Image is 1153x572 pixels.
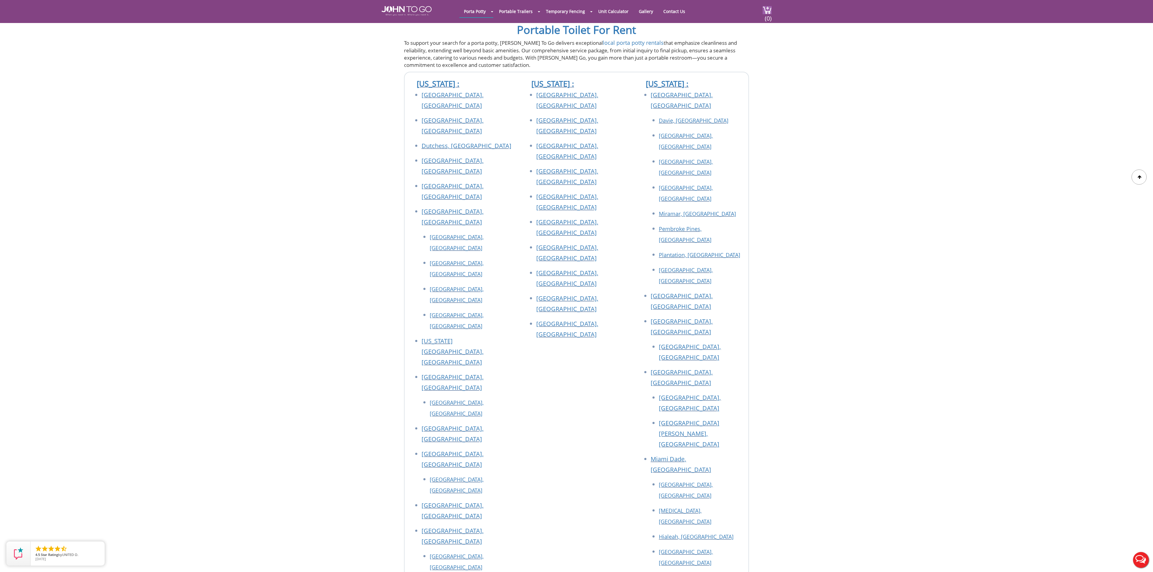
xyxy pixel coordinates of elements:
[603,39,664,46] a: local porta potty rentals
[536,142,598,160] a: [GEOGRAPHIC_DATA], [GEOGRAPHIC_DATA]
[430,553,484,571] a: [GEOGRAPHIC_DATA], [GEOGRAPHIC_DATA]
[35,553,100,557] span: by
[422,450,484,468] a: [GEOGRAPHIC_DATA], [GEOGRAPHIC_DATA]
[536,243,598,262] a: [GEOGRAPHIC_DATA], [GEOGRAPHIC_DATA]
[459,5,490,17] a: Porta Potty
[651,317,713,336] a: [GEOGRAPHIC_DATA], [GEOGRAPHIC_DATA]
[404,39,749,69] p: To support your search for a porta potty, [PERSON_NAME] To Go delivers exceptional that emphasize...
[536,116,598,135] a: [GEOGRAPHIC_DATA], [GEOGRAPHIC_DATA]
[651,292,713,311] a: [GEOGRAPHIC_DATA], [GEOGRAPHIC_DATA]
[659,393,721,412] a: [GEOGRAPHIC_DATA], [GEOGRAPHIC_DATA]
[417,78,459,89] a: [US_STATE] :
[659,210,736,217] a: Miramar, [GEOGRAPHIC_DATA]
[659,419,719,448] a: [GEOGRAPHIC_DATA][PERSON_NAME], [GEOGRAPHIC_DATA]
[422,91,484,110] a: [GEOGRAPHIC_DATA], [GEOGRAPHIC_DATA]
[430,399,484,417] a: [GEOGRAPHIC_DATA], [GEOGRAPHIC_DATA]
[651,368,713,387] a: [GEOGRAPHIC_DATA], [GEOGRAPHIC_DATA]
[536,269,598,288] a: [GEOGRAPHIC_DATA], [GEOGRAPHIC_DATA]
[536,167,598,186] a: [GEOGRAPHIC_DATA], [GEOGRAPHIC_DATA]
[41,552,58,557] span: Star Rating
[422,501,484,520] a: [GEOGRAPHIC_DATA], [GEOGRAPHIC_DATA]
[659,132,713,150] a: [GEOGRAPHIC_DATA], [GEOGRAPHIC_DATA]
[763,6,772,14] img: cart a
[494,5,537,17] a: Portable Trailers
[536,320,598,338] a: [GEOGRAPHIC_DATA], [GEOGRAPHIC_DATA]
[659,5,690,17] a: Contact Us
[422,142,511,150] a: Dutchess, [GEOGRAPHIC_DATA]
[531,78,574,89] a: [US_STATE] :
[594,5,633,17] a: Unit Calculator
[659,548,713,566] a: [GEOGRAPHIC_DATA], [GEOGRAPHIC_DATA]
[659,184,713,202] a: [GEOGRAPHIC_DATA], [GEOGRAPHIC_DATA]
[422,207,484,226] a: [GEOGRAPHIC_DATA], [GEOGRAPHIC_DATA]
[422,156,484,175] a: [GEOGRAPHIC_DATA], [GEOGRAPHIC_DATA]
[659,481,713,499] a: [GEOGRAPHIC_DATA], [GEOGRAPHIC_DATA]
[536,218,598,237] a: [GEOGRAPHIC_DATA], [GEOGRAPHIC_DATA]
[430,233,484,251] a: [GEOGRAPHIC_DATA], [GEOGRAPHIC_DATA]
[422,337,484,366] a: [US_STATE][GEOGRAPHIC_DATA], [GEOGRAPHIC_DATA]
[541,5,590,17] a: Temporary Fencing
[634,5,658,17] a: Gallery
[48,545,55,552] li: 
[659,343,721,361] a: [GEOGRAPHIC_DATA], [GEOGRAPHIC_DATA]
[659,225,711,243] a: Pembroke Pines, [GEOGRAPHIC_DATA]
[517,22,636,37] a: Portable Toilet For Rent
[659,533,734,540] a: Hialeah, [GEOGRAPHIC_DATA]
[430,311,484,330] a: [GEOGRAPHIC_DATA], [GEOGRAPHIC_DATA]
[54,545,61,552] li: 
[536,192,598,211] a: [GEOGRAPHIC_DATA], [GEOGRAPHIC_DATA]
[62,552,78,557] span: UNITED O.
[422,373,484,392] a: [GEOGRAPHIC_DATA], [GEOGRAPHIC_DATA]
[651,91,713,110] a: [GEOGRAPHIC_DATA], [GEOGRAPHIC_DATA]
[382,6,432,16] img: JOHN to go
[536,91,598,110] a: [GEOGRAPHIC_DATA], [GEOGRAPHIC_DATA]
[12,547,25,560] img: Review Rating
[536,294,598,313] a: [GEOGRAPHIC_DATA], [GEOGRAPHIC_DATA]
[35,545,42,552] li: 
[422,116,484,135] a: [GEOGRAPHIC_DATA], [GEOGRAPHIC_DATA]
[430,476,484,494] a: [GEOGRAPHIC_DATA], [GEOGRAPHIC_DATA]
[646,78,688,89] a: [US_STATE] :
[430,259,484,278] a: [GEOGRAPHIC_DATA], [GEOGRAPHIC_DATA]
[422,424,484,443] a: [GEOGRAPHIC_DATA], [GEOGRAPHIC_DATA]
[35,552,40,557] span: 4.5
[430,285,484,304] a: [GEOGRAPHIC_DATA], [GEOGRAPHIC_DATA]
[659,266,713,284] a: [GEOGRAPHIC_DATA], [GEOGRAPHIC_DATA]
[41,545,48,552] li: 
[1129,548,1153,572] button: Live Chat
[659,158,713,176] a: [GEOGRAPHIC_DATA], [GEOGRAPHIC_DATA]
[651,455,711,474] a: Miami Dade, [GEOGRAPHIC_DATA]
[422,527,484,545] a: [GEOGRAPHIC_DATA], [GEOGRAPHIC_DATA]
[659,507,711,525] a: [MEDICAL_DATA], [GEOGRAPHIC_DATA]
[764,9,772,22] span: (0)
[659,251,740,258] a: Plantation, [GEOGRAPHIC_DATA]
[35,557,46,561] span: [DATE]
[659,117,728,124] a: Davie, [GEOGRAPHIC_DATA]
[60,545,67,552] li: 
[422,182,484,201] a: [GEOGRAPHIC_DATA], [GEOGRAPHIC_DATA]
